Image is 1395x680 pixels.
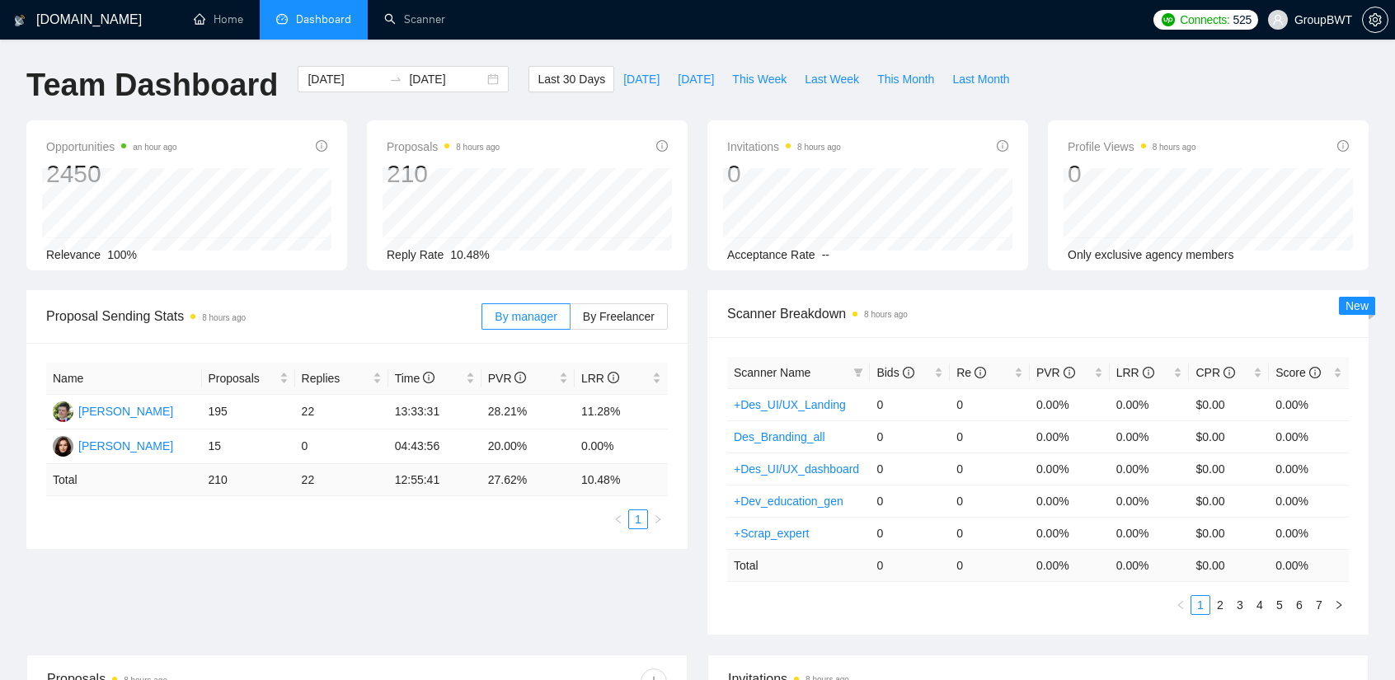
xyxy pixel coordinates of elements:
[1064,367,1075,378] span: info-circle
[1269,420,1349,453] td: 0.00%
[950,388,1030,420] td: 0
[302,369,369,387] span: Replies
[53,404,173,417] a: AS[PERSON_NAME]
[1191,595,1210,615] li: 1
[46,158,177,190] div: 2450
[678,70,714,88] span: [DATE]
[950,549,1030,581] td: 0
[734,527,809,540] a: +Scrap_expert
[1068,137,1196,157] span: Profile Views
[295,395,388,429] td: 22
[648,509,668,529] li: Next Page
[1110,549,1190,581] td: 0.00 %
[653,514,663,524] span: right
[613,514,623,524] span: left
[387,137,500,157] span: Proposals
[1030,517,1110,549] td: 0.00%
[864,310,908,319] time: 8 hours ago
[975,367,986,378] span: info-circle
[656,140,668,152] span: info-circle
[53,401,73,422] img: AS
[1068,158,1196,190] div: 0
[1143,367,1154,378] span: info-circle
[1030,453,1110,485] td: 0.00%
[1269,485,1349,517] td: 0.00%
[608,509,628,529] li: Previous Page
[822,248,829,261] span: --
[202,464,295,496] td: 210
[853,368,863,378] span: filter
[583,310,655,323] span: By Freelancer
[1309,367,1321,378] span: info-circle
[629,510,647,528] a: 1
[734,462,859,476] a: +Des_UI/UX_dashboard
[876,366,914,379] span: Bids
[1180,11,1229,29] span: Connects:
[295,429,388,464] td: 0
[1110,517,1190,549] td: 0.00%
[870,485,950,517] td: 0
[734,495,843,508] a: +Dev_education_gen
[389,73,402,86] span: swap-right
[877,70,934,88] span: This Month
[1110,453,1190,485] td: 0.00%
[387,248,444,261] span: Reply Rate
[538,70,605,88] span: Last 30 Days
[1362,7,1388,33] button: setting
[481,429,575,464] td: 20.00%
[727,549,870,581] td: Total
[1233,11,1252,29] span: 525
[1171,595,1191,615] button: left
[1269,388,1349,420] td: 0.00%
[1110,420,1190,453] td: 0.00%
[1030,420,1110,453] td: 0.00%
[903,367,914,378] span: info-circle
[423,372,434,383] span: info-circle
[950,453,1030,485] td: 0
[1270,595,1289,615] li: 5
[46,137,177,157] span: Opportunities
[575,395,668,429] td: 11.28%
[1269,453,1349,485] td: 0.00%
[1346,299,1369,312] span: New
[608,372,619,383] span: info-circle
[1189,485,1269,517] td: $0.00
[46,363,202,395] th: Name
[78,402,173,420] div: [PERSON_NAME]
[797,143,841,152] time: 8 hours ago
[648,509,668,529] button: right
[870,453,950,485] td: 0
[870,517,950,549] td: 0
[1110,388,1190,420] td: 0.00%
[1269,517,1349,549] td: 0.00%
[1068,248,1234,261] span: Only exclusive agency members
[409,70,484,88] input: End date
[1289,595,1309,615] li: 6
[53,436,73,457] img: SK
[78,437,173,455] div: [PERSON_NAME]
[950,517,1030,549] td: 0
[1210,595,1230,615] li: 2
[1036,366,1075,379] span: PVR
[734,366,810,379] span: Scanner Name
[14,7,26,34] img: logo
[514,372,526,383] span: info-circle
[727,303,1349,324] span: Scanner Breakdown
[1189,388,1269,420] td: $0.00
[26,66,278,105] h1: Team Dashboard
[1339,624,1379,664] iframe: Intercom live chat
[1195,366,1234,379] span: CPR
[1329,595,1349,615] li: Next Page
[723,66,796,92] button: This Week
[389,73,402,86] span: to
[488,372,527,385] span: PVR
[950,420,1030,453] td: 0
[194,12,243,26] a: homeHome
[295,363,388,395] th: Replies
[202,363,295,395] th: Proposals
[528,66,614,92] button: Last 30 Days
[276,13,288,25] span: dashboard
[296,12,351,26] span: Dashboard
[456,143,500,152] time: 8 hours ago
[796,66,868,92] button: Last Week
